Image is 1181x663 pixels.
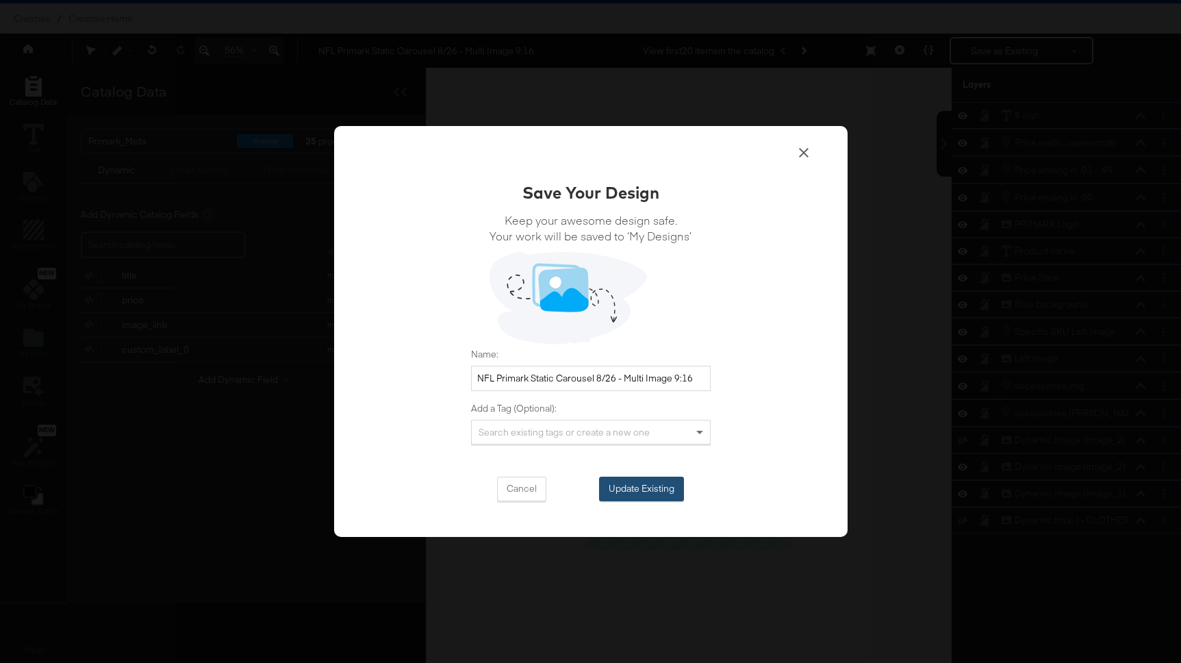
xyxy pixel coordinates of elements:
[472,421,710,444] div: Search existing tags or create a new one
[497,477,546,501] button: Cancel
[471,348,711,361] label: Name:
[599,477,684,501] button: Update Existing
[490,212,691,228] span: Keep your awesome design safe.
[490,228,691,244] span: Your work will be saved to ‘My Designs’
[471,402,711,415] label: Add a Tag (Optional):
[522,181,659,204] div: Save Your Design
